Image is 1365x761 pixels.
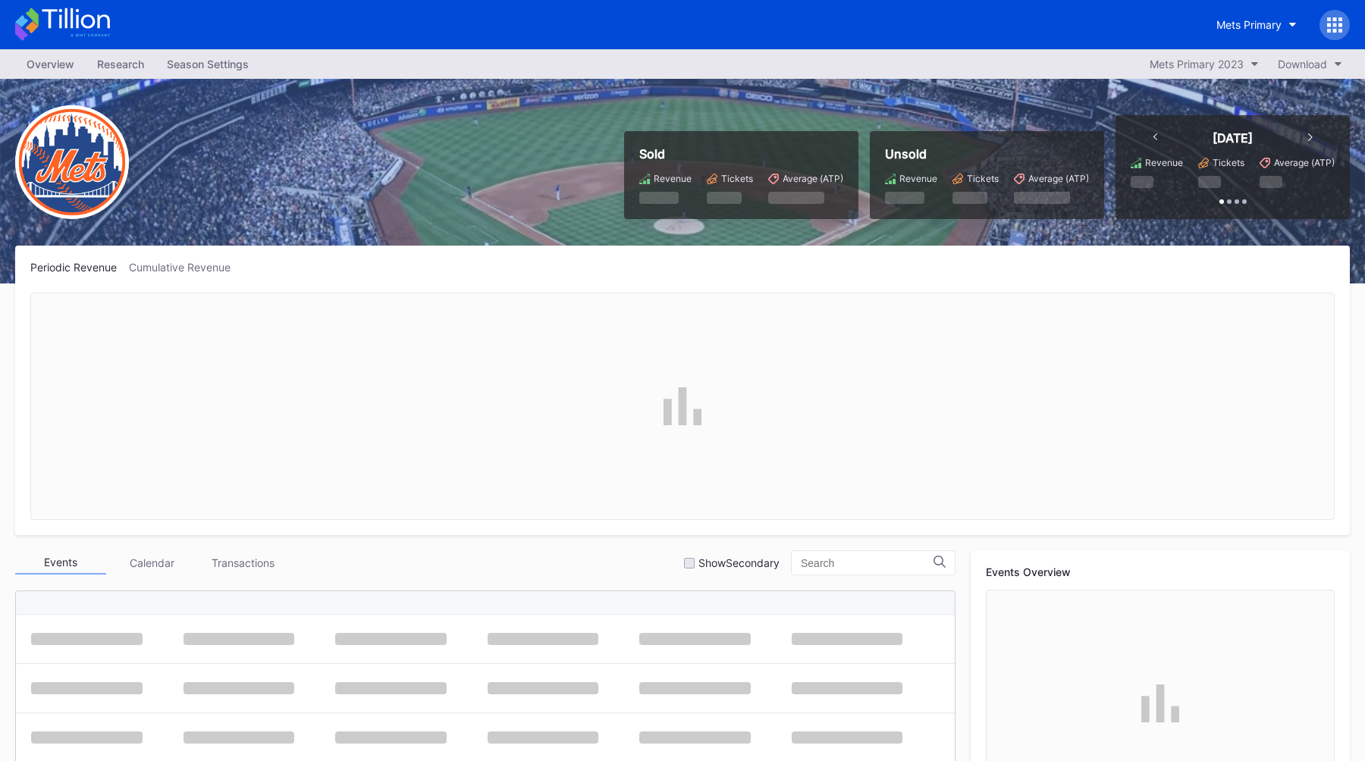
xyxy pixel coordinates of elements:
div: Tickets [721,173,753,184]
a: Research [86,53,155,75]
div: Tickets [1213,157,1244,168]
div: Average (ATP) [1028,173,1089,184]
button: Mets Primary 2023 [1142,54,1266,74]
div: Periodic Revenue [30,261,129,274]
a: Season Settings [155,53,260,75]
div: Download [1278,58,1327,70]
div: Average (ATP) [783,173,843,184]
div: Sold [639,146,843,161]
div: Average (ATP) [1274,157,1335,168]
div: Revenue [654,173,692,184]
div: Revenue [899,173,937,184]
div: Transactions [197,551,288,575]
div: Events [15,551,106,575]
input: Search [801,557,934,569]
div: Events Overview [986,565,1335,578]
div: Cumulative Revenue [129,261,243,274]
button: Download [1270,54,1350,74]
div: [DATE] [1213,130,1253,146]
img: New-York-Mets-Transparent.png [15,105,129,219]
div: Calendar [106,551,197,575]
div: Mets Primary [1216,18,1282,31]
div: Unsold [885,146,1089,161]
div: Mets Primary 2023 [1150,58,1244,70]
a: Overview [15,53,86,75]
div: Tickets [967,173,999,184]
div: Show Secondary [698,556,780,569]
button: Mets Primary [1205,11,1308,39]
div: Revenue [1145,157,1183,168]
